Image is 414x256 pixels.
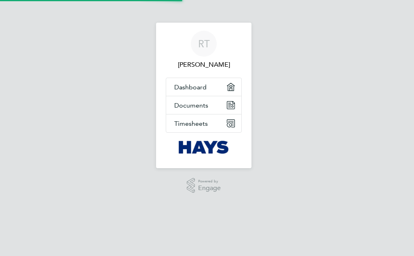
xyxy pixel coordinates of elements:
[187,178,221,193] a: Powered byEngage
[166,114,241,132] a: Timesheets
[166,60,242,70] span: Robert Taylor
[166,78,241,96] a: Dashboard
[198,185,221,192] span: Engage
[174,120,208,127] span: Timesheets
[166,31,242,70] a: RT[PERSON_NAME]
[179,141,229,154] img: hays-logo-retina.png
[174,102,208,109] span: Documents
[198,38,210,49] span: RT
[174,83,207,91] span: Dashboard
[198,178,221,185] span: Powered by
[166,96,241,114] a: Documents
[166,141,242,154] a: Go to home page
[156,23,251,168] nav: Main navigation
